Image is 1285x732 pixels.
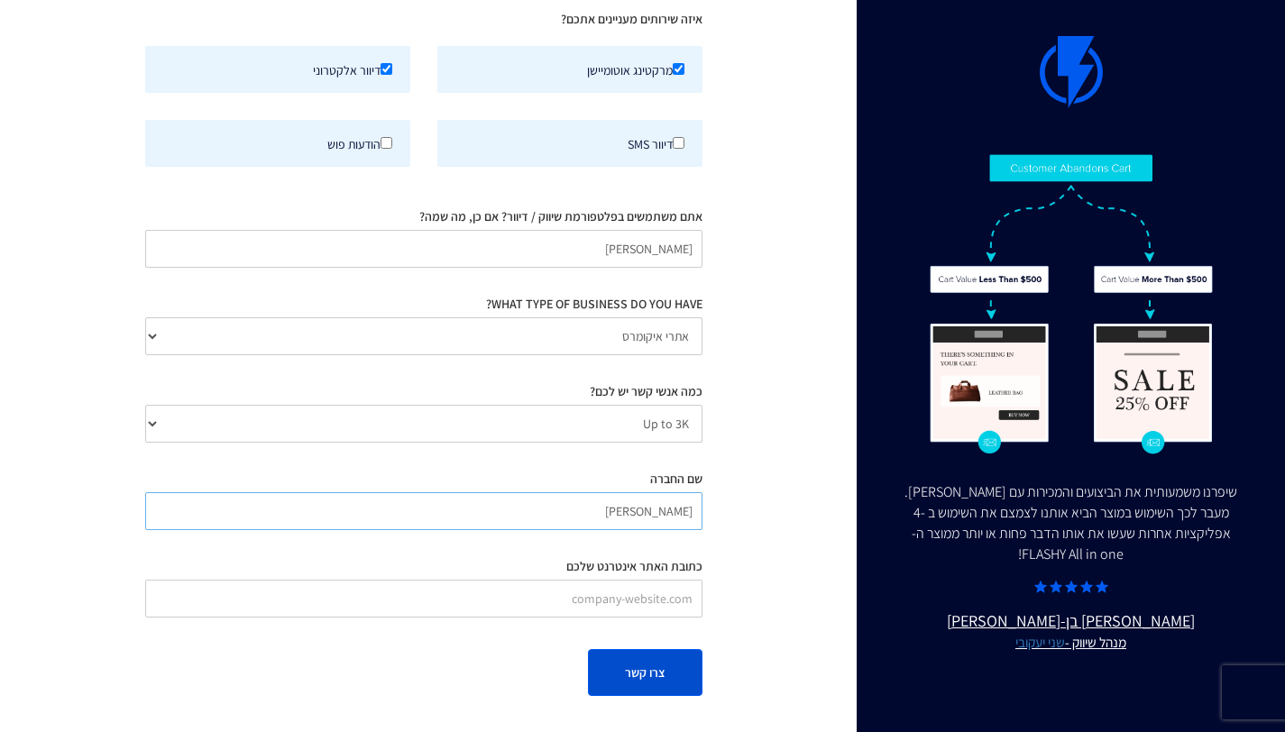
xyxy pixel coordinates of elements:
[566,557,702,575] label: כתובת האתר אינטרנט שלכם
[650,470,702,488] label: שם החברה
[893,482,1249,564] div: שיפרנו משמעותית את הביצועים והמכירות עם [PERSON_NAME]. מעבר לכך השימוש במוצר הביא אותנו לצמצם את ...
[437,120,702,167] label: דיוור SMS
[673,63,684,75] input: מרקטינג אוטומיישן
[145,46,410,93] label: דיוור אלקטרוני
[145,120,410,167] label: הודעות פוש
[929,153,1214,455] img: Flashy
[486,295,702,313] label: WHAT TYPE OF BUSINESS DO YOU HAVE?
[590,382,702,400] label: כמה אנשי קשר יש לכם?
[588,649,702,696] button: צרו קשר
[437,46,702,93] label: מרקטינג אוטומיישן
[893,609,1249,653] u: [PERSON_NAME] בן-[PERSON_NAME]
[673,137,684,149] input: דיוור SMS
[561,10,702,28] label: איזה שירותים מעניינים אתכם?
[145,580,702,618] input: company-website.com
[381,63,392,75] input: דיוור אלקטרוני
[1015,633,1065,651] a: שני יעקובי
[419,207,702,225] label: אתם משתמשים בפלטפורמת שיווק / דיוור? אם כן, מה שמה?
[381,137,392,149] input: הודעות פוש
[893,633,1249,653] small: מנהל שיווק -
